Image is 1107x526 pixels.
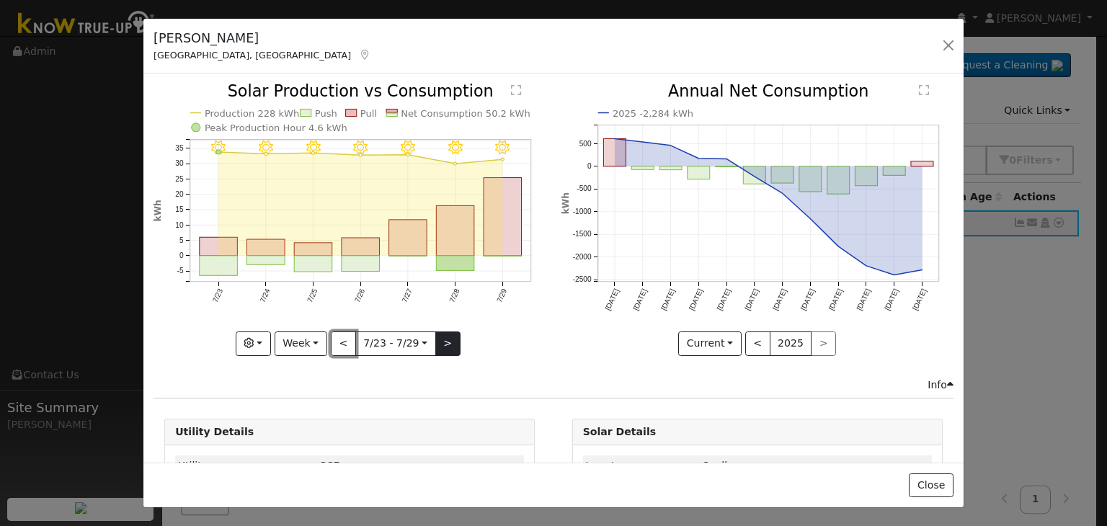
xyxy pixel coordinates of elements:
[312,152,315,155] circle: onclick=""
[613,108,693,119] text: 2025 -2,284 kWh
[687,166,709,179] rect: onclick=""
[259,287,272,304] text: 7/24
[863,263,869,269] circle: onclick=""
[603,287,621,312] text: [DATE]
[892,272,897,278] circle: onclick=""
[911,287,928,312] text: [DATE]
[175,144,184,152] text: 35
[153,200,163,222] text: kWh
[177,267,184,275] text: -5
[175,221,184,229] text: 10
[688,287,705,312] text: [DATE]
[359,154,362,157] circle: onclick=""
[259,141,273,155] i: 7/24 - Clear
[928,378,953,393] div: Info
[358,49,371,61] a: Map
[667,143,673,148] circle: onclick=""
[294,256,332,272] rect: onclick=""
[179,252,184,260] text: 0
[154,29,371,48] h5: [PERSON_NAME]
[205,122,347,133] text: Peak Production Hour 4.6 kWh
[401,287,414,304] text: 7/27
[919,267,925,273] circle: onclick=""
[771,287,788,312] text: [DATE]
[179,236,184,244] text: 5
[401,141,415,155] i: 7/27 - Clear
[175,426,254,437] strong: Utility Details
[437,256,475,271] rect: onclick=""
[247,240,285,257] rect: onclick=""
[883,287,900,312] text: [DATE]
[745,331,770,356] button: <
[216,150,221,154] circle: onclick=""
[342,256,380,272] rect: onclick=""
[264,153,267,156] circle: onclick=""
[175,160,184,168] text: 30
[911,161,933,166] rect: onclick=""
[603,139,626,166] rect: onclick=""
[743,166,765,184] rect: onclick=""
[360,108,377,119] text: Pull
[331,331,356,356] button: <
[659,287,677,312] text: [DATE]
[502,159,504,161] circle: onclick=""
[779,191,785,197] circle: onclick=""
[561,193,571,215] text: kWh
[175,190,184,198] text: 20
[247,256,285,264] rect: onclick=""
[406,153,409,156] circle: onclick=""
[175,206,184,214] text: 15
[678,331,742,356] button: Current
[228,82,494,101] text: Solar Production vs Consumption
[724,156,729,162] circle: onclick=""
[855,166,877,186] rect: onclick=""
[211,141,226,155] i: 7/23 - Clear
[695,156,701,161] circle: onclick=""
[342,238,380,256] rect: onclick=""
[835,244,841,249] circle: onclick=""
[577,185,592,193] text: -500
[799,166,822,192] rect: onclick=""
[743,287,760,312] text: [DATE]
[175,455,317,476] td: Utility
[205,108,299,119] text: Production 228 kWh
[919,85,929,97] text: 
[320,460,340,471] span: ID: LSL7RBZNQ, authorized: 08/28/24
[154,50,351,61] span: [GEOGRAPHIC_DATA], [GEOGRAPHIC_DATA]
[200,238,238,257] rect: onclick=""
[659,166,682,170] rect: onclick=""
[512,85,522,97] text: 
[909,473,953,498] button: Close
[771,166,793,183] rect: onclick=""
[827,166,849,194] rect: onclick=""
[583,455,700,476] td: Inverter
[807,216,813,222] circle: onclick=""
[448,141,463,155] i: 7/28 - Clear
[639,139,645,145] circle: onclick=""
[770,331,812,356] button: 2025
[495,287,508,304] text: 7/29
[435,331,461,356] button: >
[306,287,319,304] text: 7/25
[454,163,457,166] circle: onclick=""
[353,287,366,304] text: 7/26
[275,331,327,356] button: Week
[200,256,238,275] rect: onclick=""
[572,231,591,239] text: -1500
[306,141,321,155] i: 7/25 - Clear
[437,206,475,256] rect: onclick=""
[702,460,733,471] span: ID: 484, authorized: 08/23/24
[315,108,337,119] text: Push
[389,220,427,256] rect: onclick=""
[579,140,591,148] text: 500
[631,166,654,170] rect: onclick=""
[355,331,436,356] button: 7/23 - 7/29
[827,287,845,312] text: [DATE]
[855,287,872,312] text: [DATE]
[211,287,224,304] text: 7/23
[883,166,905,176] rect: onclick=""
[799,287,817,312] text: [DATE]
[484,256,522,257] rect: onclick=""
[715,287,732,312] text: [DATE]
